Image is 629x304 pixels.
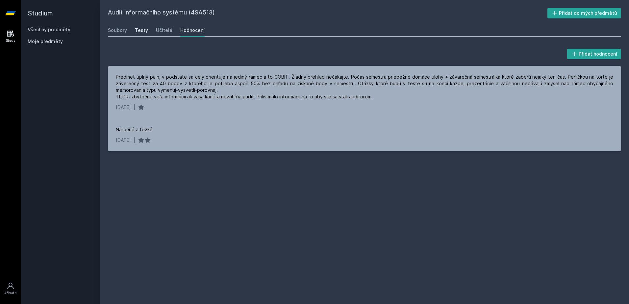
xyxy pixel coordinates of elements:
div: Hodnocení [180,27,205,34]
div: Study [6,38,15,43]
div: Testy [135,27,148,34]
div: Uživatel [4,291,17,295]
a: Všechny předměty [28,27,70,32]
a: Testy [135,24,148,37]
div: Soubory [108,27,127,34]
h2: Audit informačního systému (4SA513) [108,8,547,18]
span: Moje předměty [28,38,63,45]
button: Přidat hodnocení [567,49,621,59]
div: | [134,137,135,143]
a: Soubory [108,24,127,37]
div: Predmet úplný pain, v podstate sa celý orientuje na jediný rámec a to COBIT. Žiadny prehľad nečak... [116,74,613,100]
a: Study [1,26,20,46]
a: Hodnocení [180,24,205,37]
div: Náročné a těžké [116,126,153,133]
div: [DATE] [116,137,131,143]
div: Učitelé [156,27,172,34]
a: Učitelé [156,24,172,37]
a: Uživatel [1,279,20,299]
div: [DATE] [116,104,131,111]
button: Přidat do mých předmětů [547,8,621,18]
div: | [134,104,135,111]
